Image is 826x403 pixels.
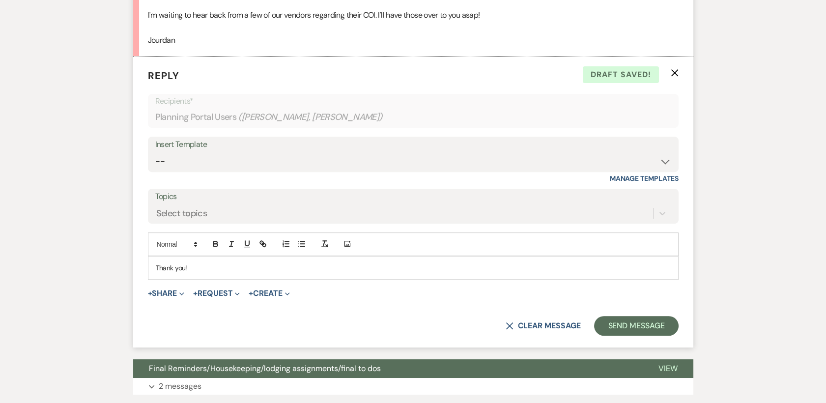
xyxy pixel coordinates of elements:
[155,95,671,108] p: Recipients*
[238,111,383,124] span: ( [PERSON_NAME], [PERSON_NAME] )
[148,289,185,297] button: Share
[155,138,671,152] div: Insert Template
[594,316,678,336] button: Send Message
[506,322,580,330] button: Clear message
[159,380,201,393] p: 2 messages
[148,289,152,297] span: +
[133,359,643,378] button: Final Reminders/Housekeeping/lodging assignments/final to dos
[133,378,693,395] button: 2 messages
[643,359,693,378] button: View
[156,262,671,273] p: Thank you!
[156,206,207,220] div: Select topics
[155,190,671,204] label: Topics
[193,289,198,297] span: +
[148,69,179,82] span: Reply
[148,34,679,47] p: Jourdan
[149,363,381,374] span: Final Reminders/Housekeeping/lodging assignments/final to dos
[193,289,240,297] button: Request
[249,289,253,297] span: +
[610,174,679,183] a: Manage Templates
[155,108,671,127] div: Planning Portal Users
[249,289,289,297] button: Create
[583,66,659,83] span: Draft saved!
[658,363,678,374] span: View
[148,9,679,22] p: I'm waiting to hear back from a few of our vendors regarding their COI. I'll have those over to y...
